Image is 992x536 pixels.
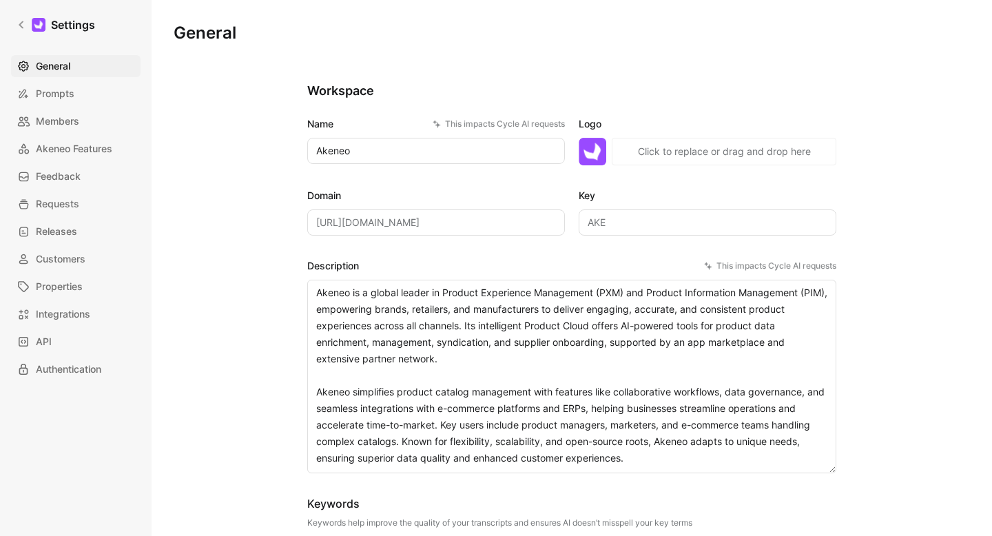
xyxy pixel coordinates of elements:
[36,85,74,102] span: Prompts
[11,248,141,270] a: Customers
[11,358,141,380] a: Authentication
[11,193,141,215] a: Requests
[36,333,52,350] span: API
[11,11,101,39] a: Settings
[36,251,85,267] span: Customers
[307,209,565,236] input: Some placeholder
[11,138,141,160] a: Akeneo Features
[579,187,836,204] label: Key
[36,168,81,185] span: Feedback
[51,17,95,33] h1: Settings
[579,138,606,165] img: logo
[36,58,70,74] span: General
[36,306,90,322] span: Integrations
[307,517,692,528] div: Keywords help improve the quality of your transcripts and ensures AI doesn’t misspell your key terms
[579,116,836,132] label: Logo
[11,303,141,325] a: Integrations
[612,138,836,165] button: Click to replace or drag and drop here
[307,187,565,204] label: Domain
[36,361,101,378] span: Authentication
[307,495,692,512] div: Keywords
[11,220,141,243] a: Releases
[307,280,836,473] textarea: Akeneo is a global leader in Product Experience Management (PXM) and Product Information Manageme...
[433,117,565,131] div: This impacts Cycle AI requests
[11,165,141,187] a: Feedback
[36,113,79,130] span: Members
[36,141,112,157] span: Akeneo Features
[11,55,141,77] a: General
[11,83,141,105] a: Prompts
[704,259,836,273] div: This impacts Cycle AI requests
[36,278,83,295] span: Properties
[11,110,141,132] a: Members
[11,331,141,353] a: API
[36,223,77,240] span: Releases
[11,276,141,298] a: Properties
[36,196,79,212] span: Requests
[307,116,565,132] label: Name
[174,22,236,44] h1: General
[307,258,836,274] label: Description
[307,83,836,99] h2: Workspace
